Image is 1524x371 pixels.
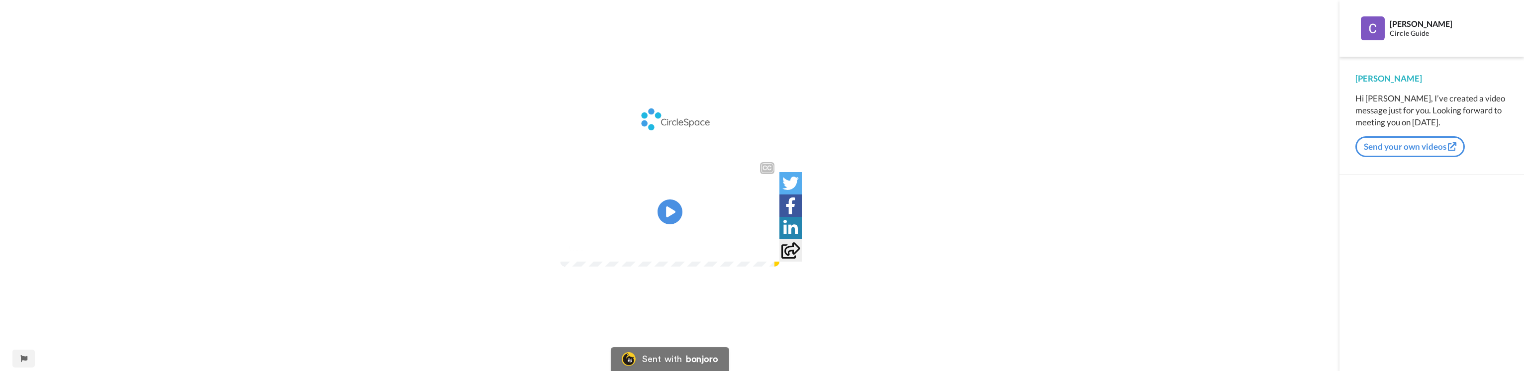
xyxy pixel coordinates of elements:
[621,352,635,366] img: Bonjoro Logo
[642,355,682,364] div: Sent with
[761,163,773,173] div: CC
[761,243,770,253] img: Full screen
[686,355,718,364] div: bonjoro
[587,242,590,254] span: /
[1355,136,1465,157] a: Send your own videos
[1355,73,1508,85] div: [PERSON_NAME]
[1390,19,1508,28] div: [PERSON_NAME]
[620,102,720,137] img: 45949bb4-82e9-4cb9-b2d5-65bdfdf8ed76
[1390,29,1508,38] div: Circle Guide
[1355,93,1508,128] div: Hi [PERSON_NAME], I’ve created a video message just for you. Looking forward to meeting you on [D...
[568,242,585,254] span: 0:00
[610,347,729,371] a: Bonjoro LogoSent withbonjoro
[1361,16,1385,40] img: Profile Image
[592,242,610,254] span: 0:40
